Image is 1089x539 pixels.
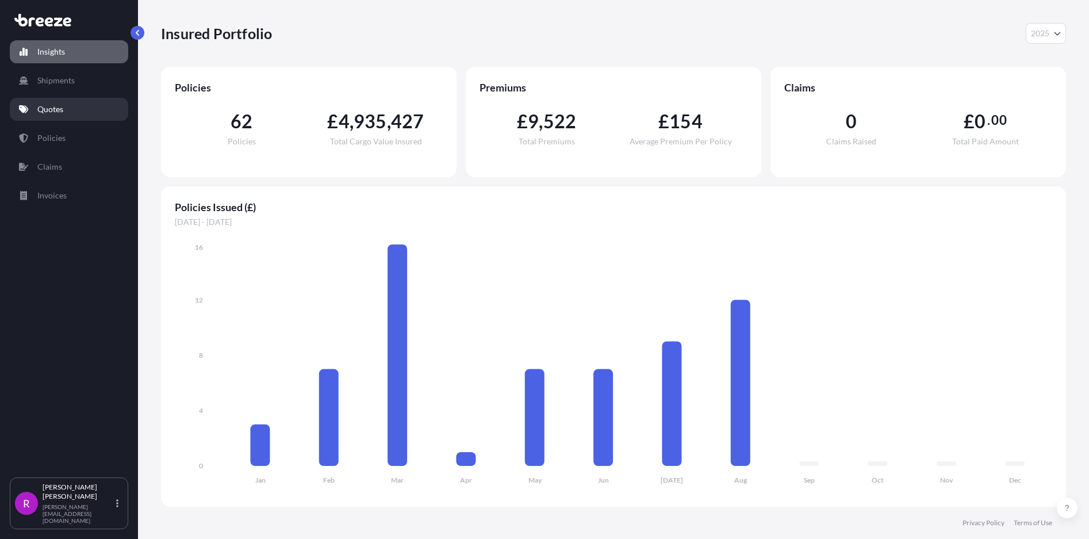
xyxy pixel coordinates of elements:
[975,112,986,131] span: 0
[952,137,1019,146] span: Total Paid Amount
[940,476,953,484] tspan: Nov
[1026,23,1066,44] button: Year Selector
[195,243,203,251] tspan: 16
[391,112,424,131] span: 427
[323,476,335,484] tspan: Feb
[391,476,404,484] tspan: Mar
[255,476,266,484] tspan: Jan
[43,503,114,524] p: [PERSON_NAME][EMAIL_ADDRESS][DOMAIN_NAME]
[598,476,609,484] tspan: Jun
[175,81,443,94] span: Policies
[339,112,350,131] span: 4
[519,137,575,146] span: Total Premiums
[987,116,990,125] span: .
[539,112,543,131] span: ,
[517,112,528,131] span: £
[327,112,338,131] span: £
[1014,518,1052,527] a: Terms of Use
[23,498,30,509] span: R
[37,75,75,86] p: Shipments
[354,112,387,131] span: 935
[964,112,975,131] span: £
[228,137,256,146] span: Policies
[161,24,272,43] p: Insured Portfolio
[1031,28,1049,39] span: 2025
[10,155,128,178] a: Claims
[460,476,472,484] tspan: Apr
[175,200,1052,214] span: Policies Issued (£)
[658,112,669,131] span: £
[330,137,422,146] span: Total Cargo Value Insured
[661,476,683,484] tspan: [DATE]
[175,216,1052,228] span: [DATE] - [DATE]
[846,112,857,131] span: 0
[543,112,577,131] span: 522
[528,476,542,484] tspan: May
[528,112,539,131] span: 9
[826,137,876,146] span: Claims Raised
[10,69,128,92] a: Shipments
[199,351,203,360] tspan: 8
[784,81,1052,94] span: Claims
[10,40,128,63] a: Insights
[872,476,884,484] tspan: Oct
[480,81,747,94] span: Premiums
[37,104,63,115] p: Quotes
[10,184,128,207] a: Invoices
[199,461,203,470] tspan: 0
[199,406,203,415] tspan: 4
[10,98,128,121] a: Quotes
[10,127,128,150] a: Policies
[231,112,252,131] span: 62
[669,112,703,131] span: 154
[963,518,1004,527] a: Privacy Policy
[37,46,65,58] p: Insights
[350,112,354,131] span: ,
[43,483,114,501] p: [PERSON_NAME] [PERSON_NAME]
[37,190,67,201] p: Invoices
[387,112,391,131] span: ,
[195,296,203,304] tspan: 12
[37,161,62,173] p: Claims
[630,137,732,146] span: Average Premium Per Policy
[734,476,747,484] tspan: Aug
[804,476,815,484] tspan: Sep
[1009,476,1021,484] tspan: Dec
[991,116,1006,125] span: 00
[37,132,66,144] p: Policies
